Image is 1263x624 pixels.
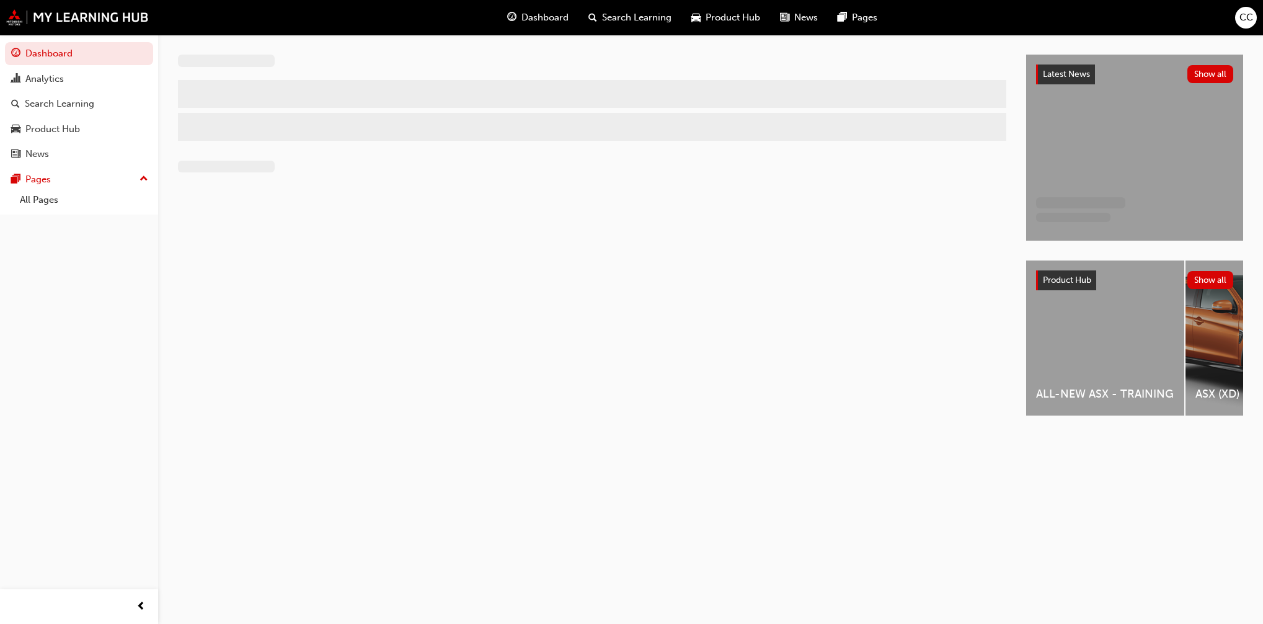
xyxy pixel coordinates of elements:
[838,10,847,25] span: pages-icon
[25,97,94,111] div: Search Learning
[1036,270,1233,290] a: Product HubShow all
[6,9,149,25] img: mmal
[25,147,49,161] div: News
[5,168,153,191] button: Pages
[25,172,51,187] div: Pages
[15,190,153,210] a: All Pages
[5,40,153,168] button: DashboardAnalyticsSearch LearningProduct HubNews
[521,11,569,25] span: Dashboard
[5,92,153,115] a: Search Learning
[794,11,818,25] span: News
[11,149,20,160] span: news-icon
[1026,261,1184,416] a: ALL-NEW ASX - TRAINING
[11,74,20,85] span: chart-icon
[1187,65,1234,83] button: Show all
[5,118,153,141] a: Product Hub
[1036,65,1233,84] a: Latest NewsShow all
[602,11,671,25] span: Search Learning
[706,11,760,25] span: Product Hub
[11,99,20,110] span: search-icon
[5,143,153,166] a: News
[780,10,789,25] span: news-icon
[25,122,80,136] div: Product Hub
[497,5,578,30] a: guage-iconDashboard
[5,68,153,91] a: Analytics
[691,10,701,25] span: car-icon
[828,5,887,30] a: pages-iconPages
[1187,271,1234,289] button: Show all
[1043,275,1091,285] span: Product Hub
[136,599,146,615] span: prev-icon
[770,5,828,30] a: news-iconNews
[1239,11,1253,25] span: CC
[588,10,597,25] span: search-icon
[507,10,516,25] span: guage-icon
[681,5,770,30] a: car-iconProduct Hub
[11,174,20,185] span: pages-icon
[5,42,153,65] a: Dashboard
[1043,69,1090,79] span: Latest News
[1235,7,1257,29] button: CC
[578,5,681,30] a: search-iconSearch Learning
[11,124,20,135] span: car-icon
[140,171,148,187] span: up-icon
[11,48,20,60] span: guage-icon
[1036,387,1174,401] span: ALL-NEW ASX - TRAINING
[25,72,64,86] div: Analytics
[852,11,877,25] span: Pages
